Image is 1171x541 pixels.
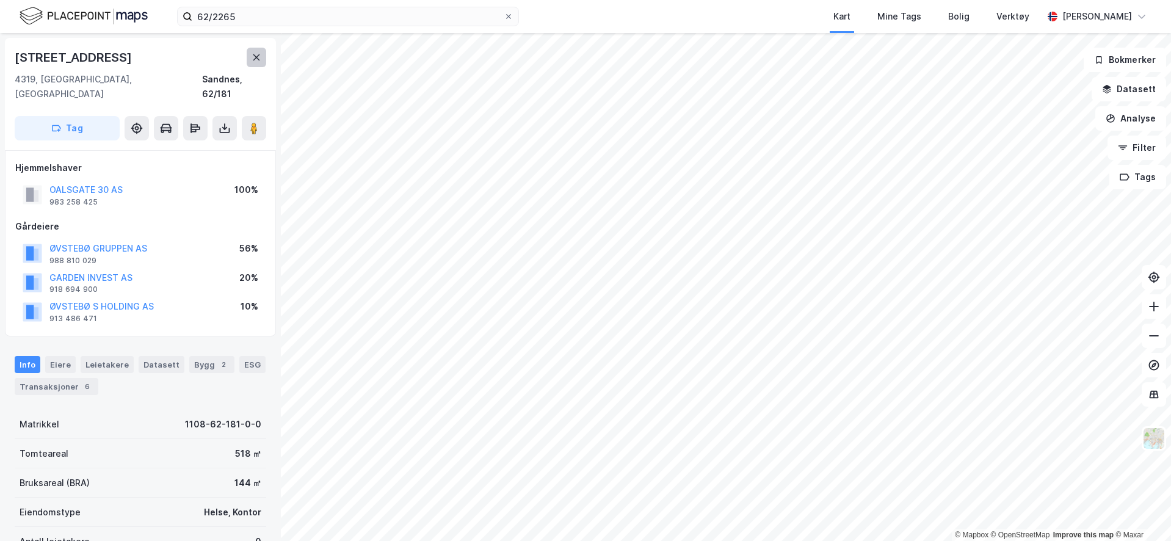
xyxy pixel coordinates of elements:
[20,476,90,490] div: Bruksareal (BRA)
[1108,136,1166,160] button: Filter
[1110,482,1171,541] iframe: Chat Widget
[15,219,266,234] div: Gårdeiere
[15,72,202,101] div: 4319, [GEOGRAPHIC_DATA], [GEOGRAPHIC_DATA]
[234,476,261,490] div: 144 ㎡
[81,356,134,373] div: Leietakere
[235,446,261,461] div: 518 ㎡
[877,9,921,24] div: Mine Tags
[1092,77,1166,101] button: Datasett
[15,161,266,175] div: Hjemmelshaver
[202,72,266,101] div: Sandnes, 62/181
[1110,482,1171,541] div: Kontrollprogram for chat
[20,446,68,461] div: Tomteareal
[15,356,40,373] div: Info
[49,314,97,324] div: 913 486 471
[991,531,1050,539] a: OpenStreetMap
[1062,9,1132,24] div: [PERSON_NAME]
[20,417,59,432] div: Matrikkel
[204,505,261,520] div: Helse, Kontor
[239,241,258,256] div: 56%
[139,356,184,373] div: Datasett
[996,9,1029,24] div: Verktøy
[20,5,148,27] img: logo.f888ab2527a4732fd821a326f86c7f29.svg
[234,183,258,197] div: 100%
[189,356,234,373] div: Bygg
[955,531,988,539] a: Mapbox
[192,7,504,26] input: Søk på adresse, matrikkel, gårdeiere, leietakere eller personer
[45,356,76,373] div: Eiere
[15,48,134,67] div: [STREET_ADDRESS]
[239,270,258,285] div: 20%
[49,256,96,266] div: 988 810 029
[185,417,261,432] div: 1108-62-181-0-0
[49,285,98,294] div: 918 694 900
[15,116,120,140] button: Tag
[217,358,230,371] div: 2
[15,378,98,395] div: Transaksjoner
[1053,531,1114,539] a: Improve this map
[1095,106,1166,131] button: Analyse
[239,356,266,373] div: ESG
[1142,427,1166,450] img: Z
[49,197,98,207] div: 983 258 425
[1109,165,1166,189] button: Tags
[81,380,93,393] div: 6
[1084,48,1166,72] button: Bokmerker
[833,9,850,24] div: Kart
[20,505,81,520] div: Eiendomstype
[948,9,970,24] div: Bolig
[241,299,258,314] div: 10%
